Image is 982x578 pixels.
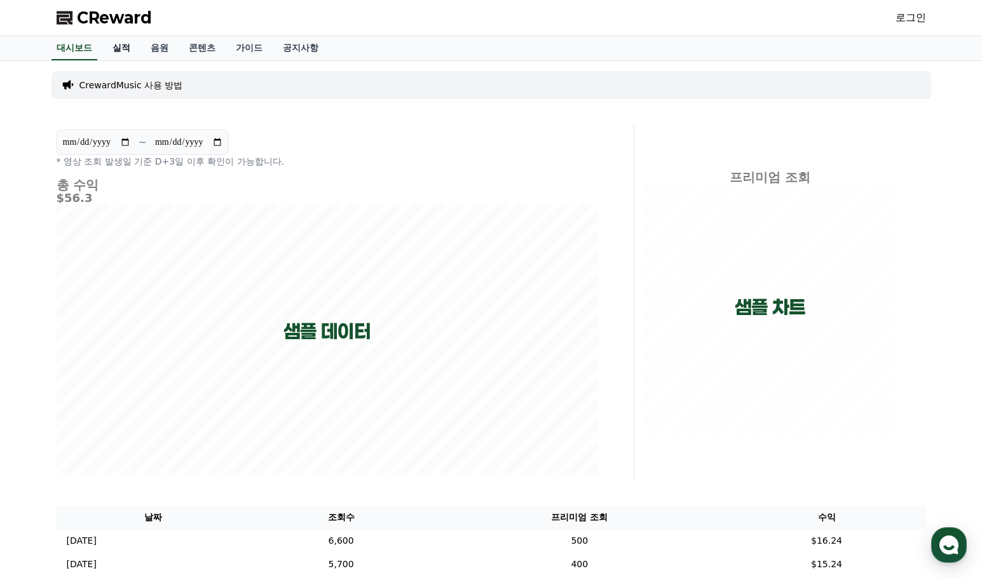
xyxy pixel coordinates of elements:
[432,553,727,576] td: 400
[40,422,48,432] span: 홈
[432,506,727,529] th: 프리미엄 조회
[179,36,226,60] a: 콘텐츠
[250,529,432,553] td: 6,600
[57,192,598,205] h5: $56.3
[250,506,432,529] th: 조회수
[84,403,164,434] a: 대화
[196,422,212,432] span: 설정
[728,529,926,553] td: $16.24
[728,553,926,576] td: $15.24
[4,403,84,434] a: 홈
[57,178,598,192] h4: 총 수익
[164,403,244,434] a: 설정
[283,320,371,343] p: 샘플 데이터
[57,155,598,168] p: * 영상 조회 발생일 기준 D+3일 이후 확인이 가능합니다.
[226,36,273,60] a: 가이드
[67,558,97,571] p: [DATE]
[140,36,179,60] a: 음원
[57,506,251,529] th: 날짜
[51,36,97,60] a: 대시보드
[896,10,926,25] a: 로그인
[57,8,152,28] a: CReward
[250,553,432,576] td: 5,700
[644,170,896,184] h4: 프리미엄 조회
[735,296,805,319] p: 샘플 차트
[432,529,727,553] td: 500
[77,8,152,28] span: CReward
[79,79,183,91] a: CrewardMusic 사용 방법
[116,422,132,433] span: 대화
[273,36,329,60] a: 공지사항
[728,506,926,529] th: 수익
[102,36,140,60] a: 실적
[139,135,147,150] p: ~
[67,534,97,548] p: [DATE]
